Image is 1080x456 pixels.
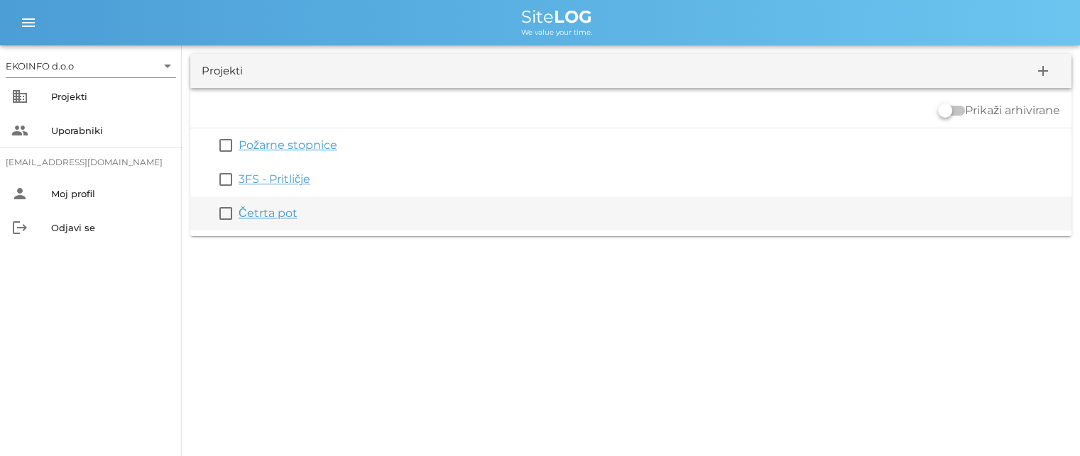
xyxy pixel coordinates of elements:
div: EKOINFO d.o.o [6,60,74,72]
div: Uporabniki [51,125,170,136]
i: logout [11,219,28,236]
i: arrow_drop_down [159,57,176,74]
i: people [11,122,28,139]
i: business [11,88,28,105]
button: check_box_outline_blank [217,137,234,154]
a: 3FS - Pritličje [239,172,310,186]
i: add [1035,62,1052,79]
b: LOG [554,6,592,27]
i: person [11,185,28,202]
iframe: Chat Widget [878,303,1080,456]
div: Odjavi se [51,222,170,233]
div: Moj profil [51,188,170,199]
i: menu [20,14,37,31]
div: EKOINFO d.o.o [6,55,176,77]
a: Požarne stopnice [239,138,337,152]
a: Četrta pot [239,206,298,220]
span: Site [521,6,592,27]
label: Prikaži arhivirane [965,104,1060,118]
button: check_box_outline_blank [217,171,234,188]
div: Pripomoček za klepet [878,303,1080,456]
div: Projekti [51,91,170,102]
div: Projekti [202,63,243,79]
span: We value your time. [521,28,592,37]
button: check_box_outline_blank [217,205,234,222]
